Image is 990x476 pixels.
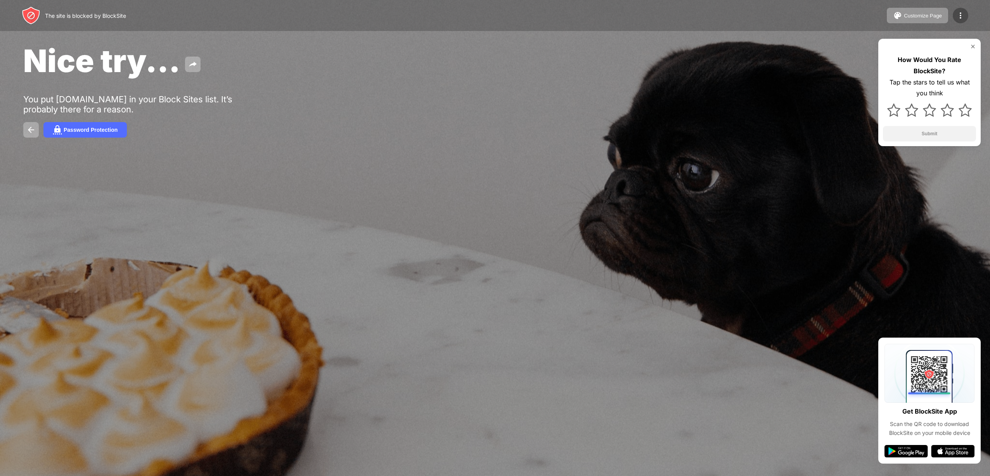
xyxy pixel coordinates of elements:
[902,406,957,417] div: Get BlockSite App
[883,126,976,141] button: Submit
[956,11,965,20] img: menu-icon.svg
[23,42,180,79] span: Nice try...
[884,344,974,403] img: qrcode.svg
[883,54,976,77] div: How Would You Rate BlockSite?
[45,12,126,19] div: The site is blocked by BlockSite
[884,445,928,457] img: google-play.svg
[64,127,118,133] div: Password Protection
[188,60,197,69] img: share.svg
[26,125,36,135] img: back.svg
[931,445,974,457] img: app-store.svg
[893,11,902,20] img: pallet.svg
[959,103,972,117] img: star.svg
[887,103,900,117] img: star.svg
[53,125,62,135] img: password.svg
[884,420,974,437] div: Scan the QR code to download BlockSite on your mobile device
[941,103,954,117] img: star.svg
[22,6,40,25] img: header-logo.svg
[23,94,263,114] div: You put [DOMAIN_NAME] in your Block Sites list. It’s probably there for a reason.
[883,77,976,99] div: Tap the stars to tell us what you think
[43,122,127,138] button: Password Protection
[923,103,936,117] img: star.svg
[904,13,942,19] div: Customize Page
[905,103,918,117] img: star.svg
[970,43,976,50] img: rate-us-close.svg
[887,8,948,23] button: Customize Page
